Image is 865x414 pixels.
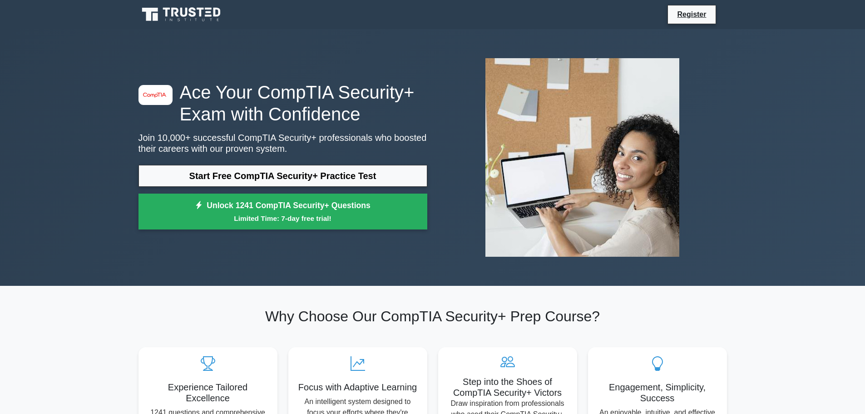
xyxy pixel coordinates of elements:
h5: Focus with Adaptive Learning [296,382,420,393]
h5: Engagement, Simplicity, Success [595,382,720,404]
h5: Experience Tailored Excellence [146,382,270,404]
p: Join 10,000+ successful CompTIA Security+ professionals who boosted their careers with our proven... [138,132,427,154]
a: Start Free CompTIA Security+ Practice Test [138,165,427,187]
h2: Why Choose Our CompTIA Security+ Prep Course? [138,308,727,325]
h5: Step into the Shoes of CompTIA Security+ Victors [445,376,570,398]
h1: Ace Your CompTIA Security+ Exam with Confidence [138,81,427,125]
a: Unlock 1241 CompTIA Security+ QuestionsLimited Time: 7-day free trial! [138,194,427,230]
small: Limited Time: 7-day free trial! [150,213,416,224]
a: Register [672,9,712,20]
